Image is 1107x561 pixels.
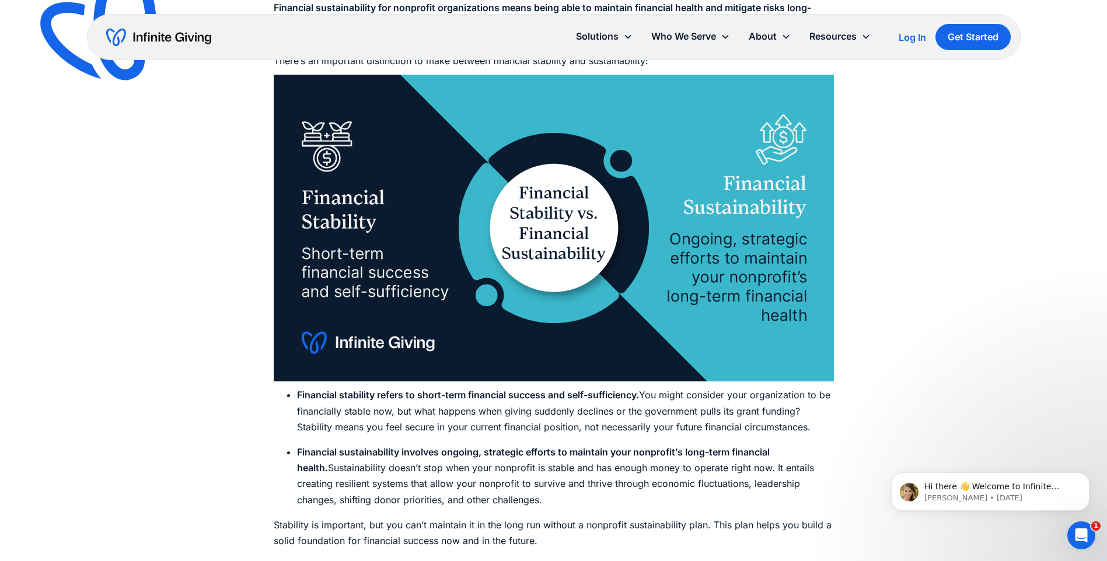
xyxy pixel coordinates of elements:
div: Log In [899,33,926,42]
div: Who We Serve [642,24,739,49]
span: 1 [1091,521,1101,531]
a: Get Started [935,24,1011,50]
strong: Financial sustainability for nonprofit organizations means being able to maintain financial healt... [274,2,811,29]
strong: Financial sustainability involves ongoing, strategic efforts to maintain your nonprofit’s long-te... [297,446,770,474]
p: Stability is important, but you can’t maintain it in the long run without a nonprofit sustainabil... [274,517,834,549]
img: Comparison between financial stability and financial sustainability for nonprofits, as explained ... [274,75,834,381]
strong: Financial stability refers to short-term financial success and self-sufficiency. [297,389,639,401]
div: About [749,29,777,44]
iframe: Intercom notifications message [874,448,1107,530]
div: Resources [809,29,857,44]
a: home [106,28,211,47]
div: Solutions [567,24,642,49]
a: Log In [899,30,926,44]
li: Sustainability doesn’t stop when your nonprofit is stable and has enough money to operate right n... [297,444,834,508]
p: There’s an important distinction to make between financial stability and sustainability: [274,53,834,69]
div: Resources [800,24,880,49]
div: Who We Serve [651,29,716,44]
li: You might consider your organization to be financially stable now, but what happens when giving s... [297,387,834,435]
div: About [739,24,800,49]
iframe: Intercom live chat [1067,521,1095,549]
div: Solutions [576,29,619,44]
